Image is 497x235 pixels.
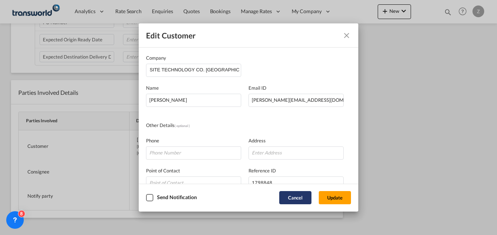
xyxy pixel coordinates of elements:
div: Send Notification [157,194,197,200]
span: Company [146,55,166,61]
span: Name [146,85,159,91]
span: Point of Contact [146,168,180,174]
span: Email ID [248,85,266,91]
md-dialog: Company Name Email ... [139,23,358,212]
span: Phone [146,138,159,143]
span: Edit Customer [146,31,196,40]
span: ( optional ) [175,124,190,128]
input: Enter Address [248,146,344,160]
input: Enter Name [146,94,241,107]
input: Enter Email ID [248,94,344,107]
md-icon: Close dialog [342,31,351,40]
md-checkbox: Checkbox No Ink [146,194,197,201]
input: Phone Number [146,146,241,160]
div: Other Details [146,122,248,130]
input: Enter Reference ID [248,176,344,190]
button: Update [319,191,351,204]
span: Address [248,138,266,143]
input: Company [150,64,241,75]
button: Cancel [279,191,311,204]
button: Close dialog [339,28,354,43]
input: Point of Contact [146,176,241,190]
span: Reference ID [248,168,276,174]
